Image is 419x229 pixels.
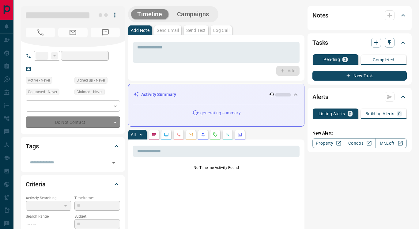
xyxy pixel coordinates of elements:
div: Tasks [312,35,407,50]
p: Activity Summary [141,91,176,98]
span: No Number [91,28,120,37]
svg: Lead Browsing Activity [164,132,169,137]
button: Campaigns [171,9,215,19]
div: Notes [312,8,407,23]
button: New Task [312,71,407,81]
p: Search Range: [26,214,71,219]
div: Activity Summary [133,89,299,100]
p: Listing Alerts [319,112,345,116]
p: generating summary [200,110,240,116]
p: Budget: [74,214,120,219]
h2: Tasks [312,38,328,48]
p: 0 [349,112,351,116]
p: Actively Searching: [26,195,71,201]
p: Pending [323,57,340,62]
svg: Emails [188,132,193,137]
span: Claimed - Never [77,89,103,95]
div: Tags [26,139,120,154]
h2: Notes [312,10,328,20]
svg: Requests [213,132,218,137]
svg: Notes [152,132,157,137]
p: All [131,132,136,137]
button: Timeline [131,9,168,19]
h2: Criteria [26,179,46,189]
span: No Email [58,28,88,37]
svg: Listing Alerts [201,132,206,137]
h2: Tags [26,141,39,151]
svg: Calls [176,132,181,137]
div: Do Not Contact [26,116,120,128]
p: New Alert: [312,130,407,136]
button: Open [109,158,118,167]
span: No Number [26,28,55,37]
p: 0 [398,112,401,116]
span: Signed up - Never [77,77,105,83]
h2: Alerts [312,92,328,102]
a: Mr.Loft [375,138,407,148]
p: Completed [373,58,394,62]
p: Add Note [131,28,149,32]
div: Criteria [26,177,120,192]
a: -- [36,66,38,71]
div: Alerts [312,90,407,104]
span: Active - Never [28,77,50,83]
svg: Opportunities [225,132,230,137]
span: Contacted - Never [28,89,57,95]
p: No Timeline Activity Found [133,165,300,170]
p: Timeframe: [74,195,120,201]
a: Property [312,138,344,148]
p: 0 [344,57,346,62]
p: Building Alerts [365,112,394,116]
a: Condos [344,138,375,148]
svg: Agent Actions [237,132,242,137]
